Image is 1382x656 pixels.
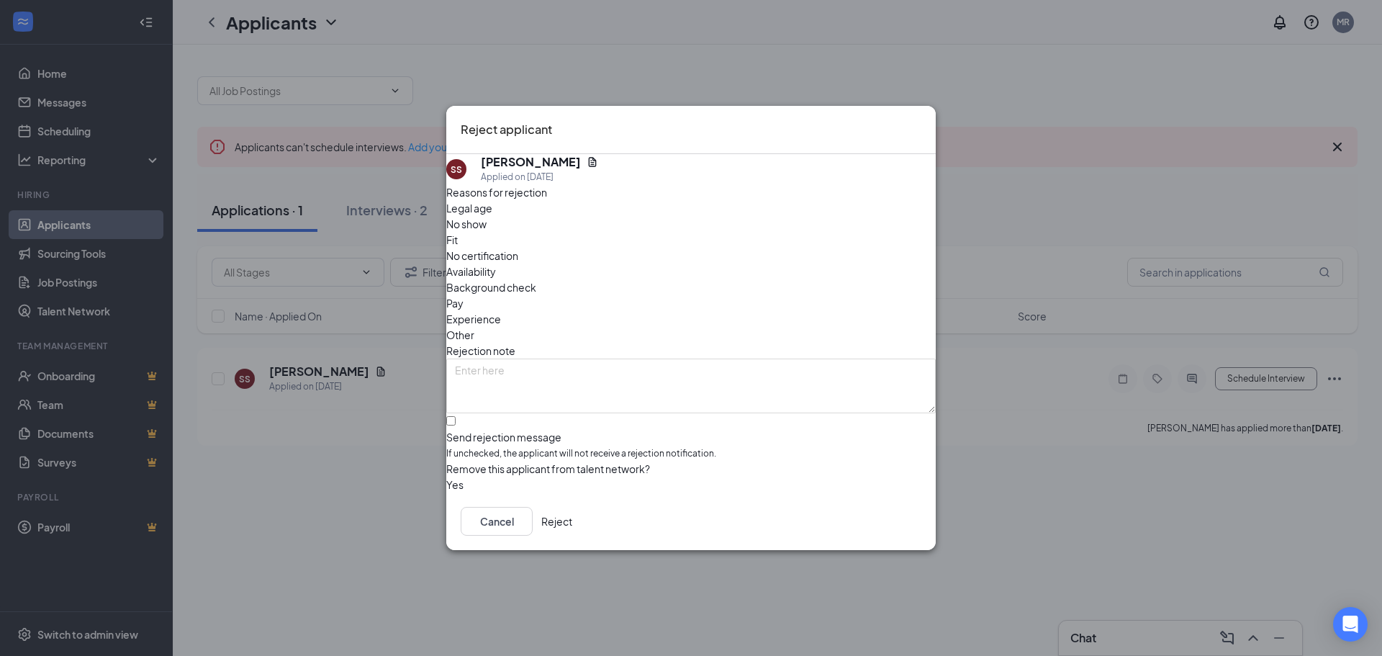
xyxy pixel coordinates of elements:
span: Background check [446,279,536,295]
span: Pay [446,295,464,311]
span: Rejection note [446,344,515,357]
span: Fit [446,232,458,248]
h3: Reject applicant [461,120,552,139]
span: Availability [446,264,496,279]
span: Reasons for rejection [446,186,547,199]
span: No show [446,216,487,232]
div: SS [451,163,462,176]
span: Experience [446,311,501,327]
span: Legal age [446,200,492,216]
span: If unchecked, the applicant will not receive a rejection notification. [446,447,936,461]
svg: Document [587,156,598,168]
div: Open Intercom Messenger [1333,607,1368,642]
div: Send rejection message [446,430,936,444]
span: Other [446,327,474,343]
span: No certification [446,248,518,264]
input: Send rejection messageIf unchecked, the applicant will not receive a rejection notification. [446,416,456,426]
span: Remove this applicant from talent network? [446,462,650,475]
h5: [PERSON_NAME] [481,154,581,170]
button: Reject [541,507,572,536]
span: Yes [446,477,464,493]
button: Cancel [461,507,533,536]
div: Applied on [DATE] [481,170,598,184]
